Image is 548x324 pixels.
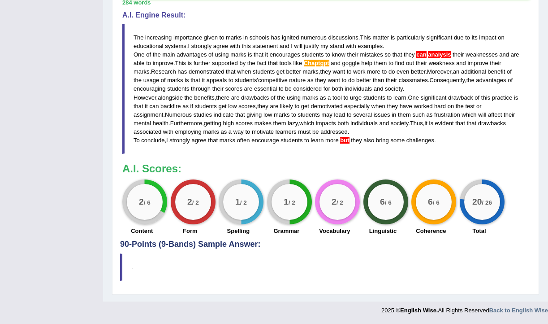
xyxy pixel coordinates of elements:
span: test [465,103,475,109]
span: the [466,77,475,83]
span: there [216,94,229,101]
span: low [228,103,237,109]
span: help [361,60,372,66]
span: marks [203,128,219,135]
span: if [190,103,194,109]
label: Grammar [273,227,299,235]
span: will [294,43,302,49]
span: to [347,111,352,118]
span: may [321,111,332,118]
span: advantages [177,51,207,58]
span: have [400,103,412,109]
span: benefits [194,94,215,101]
span: to [304,137,309,144]
span: to [220,34,224,41]
span: impact [479,34,496,41]
label: Spelling [227,227,250,235]
span: issues [374,111,390,118]
span: bring [376,137,389,144]
span: by [239,60,246,66]
span: increasing [145,34,172,41]
span: learn [393,94,406,101]
span: such [412,111,424,118]
span: students [280,137,302,144]
span: systems [165,43,186,49]
span: want [328,77,340,83]
span: their [212,85,224,92]
span: to [388,60,393,66]
span: are [270,103,278,109]
span: benefit [488,68,505,75]
label: Vocabulary [319,227,350,235]
span: marks [220,137,235,144]
span: they [387,103,398,109]
span: additional [461,68,486,75]
span: that [235,111,245,118]
span: that [254,51,263,58]
span: to [342,77,347,83]
span: scores [225,85,242,92]
span: the [134,77,142,83]
span: that [226,68,236,75]
span: mistakes [360,51,383,58]
span: students [235,77,257,83]
span: and [456,60,466,66]
span: is [429,120,433,127]
span: essential [254,85,277,92]
span: is [248,51,252,58]
span: tool [332,94,342,101]
span: agree [191,137,206,144]
span: that [190,77,200,83]
span: weakness [429,60,455,66]
span: of [508,77,513,83]
span: the [277,94,285,101]
span: marks [302,68,318,75]
span: way [233,128,244,135]
span: motivate [252,128,274,135]
span: students [298,111,320,118]
span: through [191,85,211,92]
h4: A.I. Engine Result: [122,11,529,19]
span: be [285,85,291,92]
span: To [134,137,140,144]
span: also [363,137,374,144]
span: when [371,103,385,109]
span: low [263,111,272,118]
span: its [472,34,478,41]
span: and [374,85,384,92]
span: appeals [207,77,227,83]
label: Content [131,227,153,235]
span: given [204,34,218,41]
span: getting [204,120,221,127]
span: Consequently [429,77,465,83]
span: learners [276,128,297,135]
span: both [337,120,349,127]
span: to [382,68,387,75]
span: can [149,103,159,109]
span: However [134,94,156,101]
span: This [175,60,186,66]
span: examples [358,43,383,49]
span: Furthermore [170,120,203,127]
label: Linguistic [369,227,397,235]
span: a [328,94,331,101]
span: marks [274,111,289,118]
span: main [162,51,175,58]
span: has [271,34,280,41]
span: will [478,111,486,118]
span: I [291,43,293,49]
span: the [184,94,192,101]
span: the [456,103,464,109]
span: they [315,77,326,83]
span: has [177,68,187,75]
span: must [298,128,311,135]
span: this [481,94,490,101]
label: Form [183,227,198,235]
span: and [379,120,389,127]
span: demonstrated [189,68,224,75]
span: demotivated [311,103,343,109]
span: I [166,137,168,144]
span: nature [289,77,306,83]
span: statement [252,43,278,49]
span: and [280,43,289,49]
